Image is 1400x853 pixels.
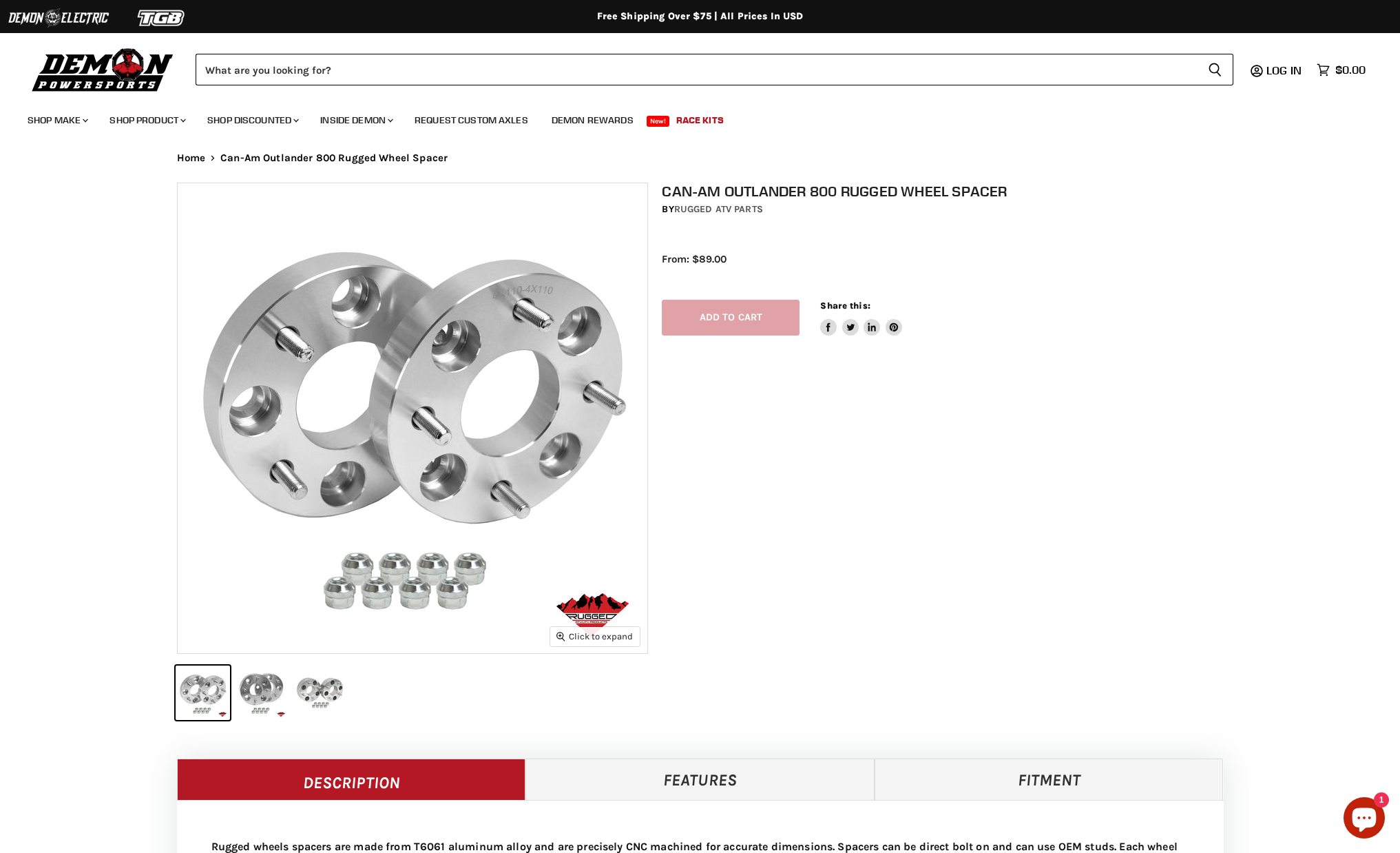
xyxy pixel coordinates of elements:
[556,631,633,641] span: Click to expand
[820,300,870,311] span: Share this:
[1260,64,1310,76] a: Log in
[149,152,1251,164] nav: Breadcrumbs
[293,666,347,720] button: Can-Am Outlander 800 Rugged Wheel Spacer thumbnail
[1310,60,1372,80] a: $0.00
[178,183,647,653] img: Can-Am Outlander 800 Rugged Wheel Spacer
[662,183,1237,200] h1: Can-Am Outlander 800 Rugged Wheel Spacer
[662,202,1237,217] div: by
[550,627,640,646] button: Click to expand
[196,54,1197,85] input: Search
[875,759,1224,800] a: Fitment
[1335,63,1366,76] span: $0.00
[176,666,230,720] button: Can-Am Outlander 800 Rugged Wheel Spacer thumbnail
[662,253,727,265] span: From: $89.00
[7,5,110,31] img: Demon Electric Logo 2
[674,203,763,215] a: Rugged ATV Parts
[17,106,96,134] a: Shop Make
[234,666,289,720] button: Can-Am Outlander 800 Rugged Wheel Spacer thumbnail
[404,106,539,134] a: Request Custom Axles
[110,5,213,31] img: TGB Logo 2
[1197,54,1233,85] button: Search
[149,10,1251,23] div: Free Shipping Over $75 | All Prices In USD
[541,106,644,134] a: Demon Rewards
[820,300,902,336] aside: Share this:
[1266,63,1302,77] span: Log in
[666,106,734,134] a: Race Kits
[197,106,307,134] a: Shop Discounted
[525,759,875,800] a: Features
[28,45,178,94] img: Demon Powersports
[647,116,670,127] span: New!
[310,106,401,134] a: Inside Demon
[177,152,206,164] a: Home
[196,54,1233,85] form: Product
[99,106,194,134] a: Shop Product
[1339,797,1389,842] inbox-online-store-chat: Shopify online store chat
[17,101,1362,134] ul: Main menu
[220,152,448,164] span: Can-Am Outlander 800 Rugged Wheel Spacer
[177,759,526,800] a: Description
